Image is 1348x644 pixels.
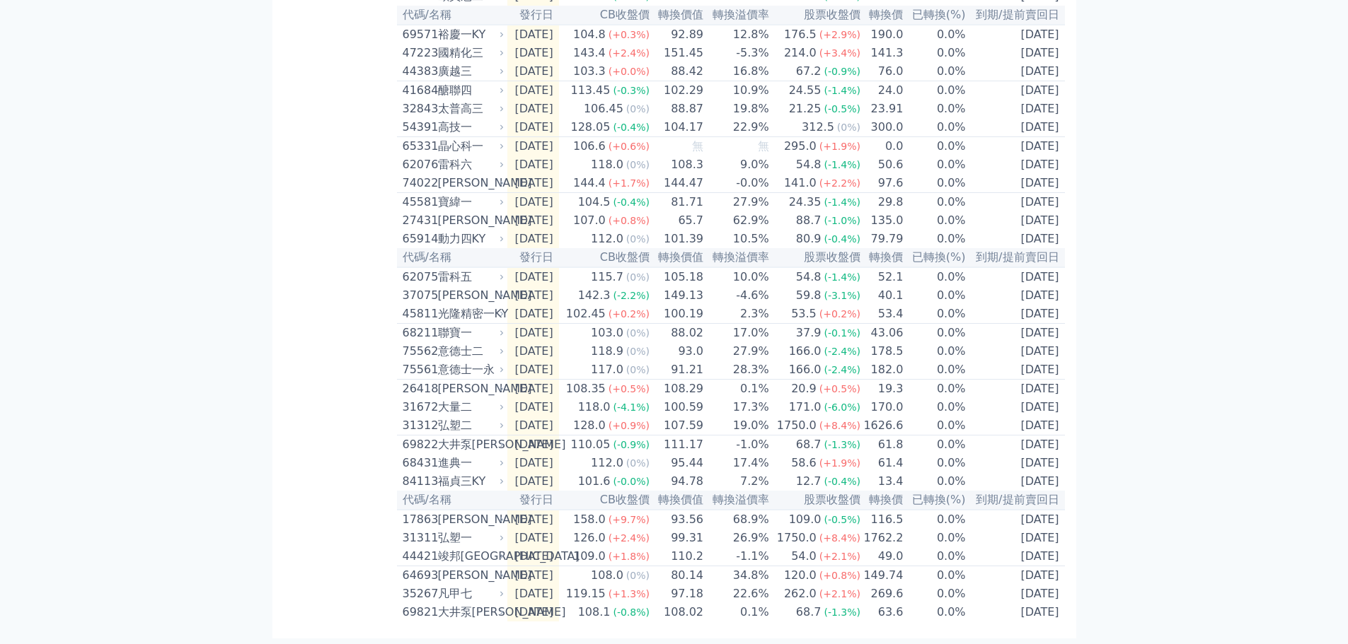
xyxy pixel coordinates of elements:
[650,361,704,380] td: 91.21
[967,6,1065,25] th: 到期/提前賣回日
[438,100,502,117] div: 太普高三
[507,211,559,230] td: [DATE]
[403,119,434,136] div: 54391
[403,305,434,322] div: 45811
[609,47,650,59] span: (+2.4%)
[967,248,1065,267] th: 到期/提前賣回日
[967,416,1065,435] td: [DATE]
[570,175,609,192] div: 144.4
[861,324,904,343] td: 43.06
[793,212,824,229] div: 88.7
[588,230,626,247] div: 112.0
[786,343,824,360] div: 166.0
[559,6,650,25] th: CB收盤價
[904,25,966,44] td: 0.0%
[650,435,704,455] td: 111.17
[819,47,860,59] span: (+3.4%)
[967,44,1065,62] td: [DATE]
[904,156,966,174] td: 0.0%
[575,399,613,416] div: 118.0
[774,417,819,434] div: 1750.0
[692,139,703,153] span: 無
[967,361,1065,380] td: [DATE]
[704,324,770,343] td: 17.0%
[613,85,650,96] span: (-0.3%)
[819,420,860,431] span: (+8.4%)
[438,230,502,247] div: 動力四KY
[704,25,770,44] td: 12.8%
[861,361,904,380] td: 182.0
[904,230,966,248] td: 0.0%
[861,416,904,435] td: 1626.6
[824,197,860,208] span: (-1.4%)
[570,138,609,155] div: 106.6
[438,287,502,304] div: [PERSON_NAME]
[793,436,824,453] div: 68.7
[824,85,860,96] span: (-1.4%)
[904,267,966,286] td: 0.0%
[819,457,860,469] span: (+1.9%)
[438,324,502,341] div: 聯寶一
[861,100,904,118] td: 23.91
[507,472,559,491] td: [DATE]
[861,174,904,193] td: 97.6
[704,454,770,472] td: 17.4%
[626,327,650,339] span: (0%)
[650,6,704,25] th: 轉換價值
[568,119,613,136] div: 128.05
[397,248,507,267] th: 代碼/名稱
[704,435,770,455] td: -1.0%
[904,248,966,267] th: 已轉換(%)
[403,63,434,80] div: 44383
[650,286,704,305] td: 149.13
[904,398,966,416] td: 0.0%
[397,6,507,25] th: 代碼/名稱
[438,119,502,136] div: 高技一
[967,62,1065,81] td: [DATE]
[819,29,860,40] span: (+2.9%)
[650,342,704,361] td: 93.0
[861,286,904,305] td: 40.1
[438,194,502,211] div: 寶緯一
[507,267,559,286] td: [DATE]
[403,399,434,416] div: 31672
[507,398,559,416] td: [DATE]
[438,305,502,322] div: 光隆精密一KY
[824,439,860,450] span: (-1.3%)
[626,346,650,357] span: (0%)
[650,416,704,435] td: 107.59
[786,100,824,117] div: 21.25
[861,248,904,267] th: 轉換價
[824,402,860,413] span: (-6.0%)
[507,454,559,472] td: [DATE]
[650,398,704,416] td: 100.59
[626,457,650,469] span: (0%)
[788,455,819,472] div: 58.6
[967,156,1065,174] td: [DATE]
[824,233,860,245] span: (-0.4%)
[904,137,966,156] td: 0.0%
[793,269,824,286] div: 54.8
[861,454,904,472] td: 61.4
[438,361,502,378] div: 意德士一永
[704,305,770,324] td: 2.3%
[904,6,966,25] th: 已轉換(%)
[507,248,559,267] th: 發行日
[609,215,650,226] span: (+0.8%)
[559,248,650,267] th: CB收盤價
[438,269,502,286] div: 雷科五
[904,211,966,230] td: 0.0%
[904,44,966,62] td: 0.0%
[967,81,1065,100] td: [DATE]
[507,230,559,248] td: [DATE]
[609,383,650,394] span: (+0.5%)
[824,290,860,301] span: (-3.1%)
[650,248,704,267] th: 轉換價值
[824,66,860,77] span: (-0.9%)
[861,137,904,156] td: 0.0
[793,324,824,341] div: 37.9
[861,25,904,44] td: 190.0
[570,212,609,229] div: 107.0
[438,45,502,62] div: 國精化三
[967,286,1065,305] td: [DATE]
